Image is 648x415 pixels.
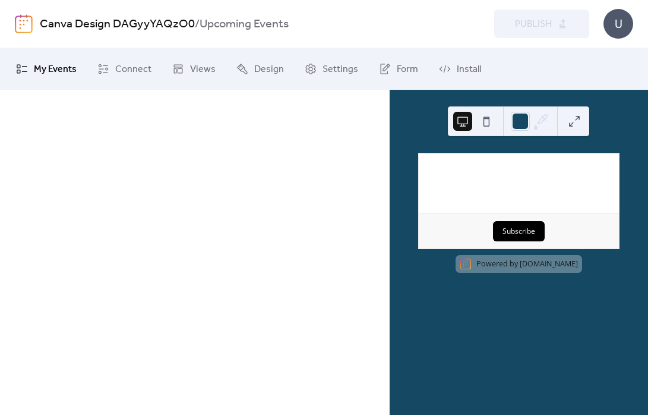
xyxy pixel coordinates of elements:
[493,221,545,241] button: Subscribe
[397,62,418,77] span: Form
[190,62,216,77] span: Views
[457,62,481,77] span: Install
[34,62,77,77] span: My Events
[520,259,578,269] a: [DOMAIN_NAME]
[254,62,284,77] span: Design
[15,14,33,33] img: logo
[476,259,578,269] div: Powered by
[115,62,151,77] span: Connect
[163,53,225,85] a: Views
[296,53,367,85] a: Settings
[603,9,633,39] div: U
[370,53,427,85] a: Form
[40,13,195,36] a: Canva Design DAGyyYAQzO0
[200,13,289,36] b: Upcoming Events
[227,53,293,85] a: Design
[88,53,160,85] a: Connect
[323,62,358,77] span: Settings
[195,13,200,36] b: /
[430,53,490,85] a: Install
[7,53,86,85] a: My Events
